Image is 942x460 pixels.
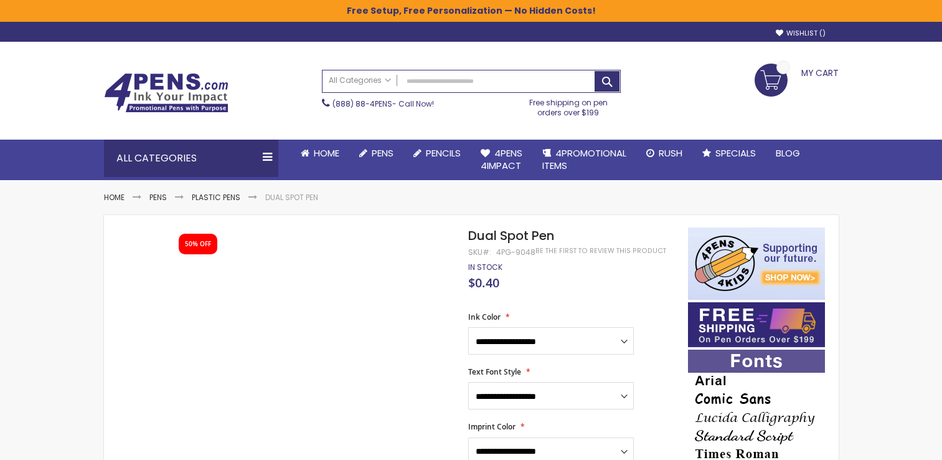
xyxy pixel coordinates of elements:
a: Specials [692,140,766,167]
span: In stock [468,262,502,272]
a: All Categories [323,70,397,91]
span: $0.40 [468,274,499,291]
div: Free shipping on pen orders over $199 [516,93,621,118]
div: 4PG-9048 [496,247,535,257]
span: Imprint Color [468,421,516,432]
div: 50% OFF [185,240,211,249]
a: Wishlist [776,29,826,38]
span: 4PROMOTIONAL ITEMS [542,146,626,172]
div: All Categories [104,140,278,177]
strong: SKU [468,247,491,257]
span: Specials [715,146,756,160]
img: 4pens 4 kids [688,228,825,300]
a: Plastic Pens [192,192,240,203]
span: Dual Spot Pen [468,227,554,244]
span: Pencils [426,146,461,160]
a: 4PROMOTIONALITEMS [532,140,636,180]
span: Pens [372,146,393,160]
a: (888) 88-4PENS [332,98,392,109]
a: Home [291,140,349,167]
span: Text Font Style [468,367,521,377]
span: Home [314,146,339,160]
a: Rush [636,140,692,167]
span: Blog [776,146,800,160]
a: Blog [766,140,810,167]
a: Pens [149,192,167,203]
span: Ink Color [468,312,501,322]
span: 4Pens 4impact [481,146,522,172]
a: Home [104,192,125,203]
div: Availability [468,262,502,272]
img: 4Pens Custom Pens and Promotional Products [104,73,228,113]
a: Be the first to review this product [535,246,666,256]
a: Pens [349,140,403,167]
li: Dual Spot Pen [265,193,318,203]
span: All Categories [329,75,391,85]
span: Rush [659,146,682,160]
a: Pencils [403,140,471,167]
span: - Call Now! [332,98,434,109]
a: 4Pens4impact [471,140,532,180]
img: Free shipping on orders over $199 [688,302,825,347]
